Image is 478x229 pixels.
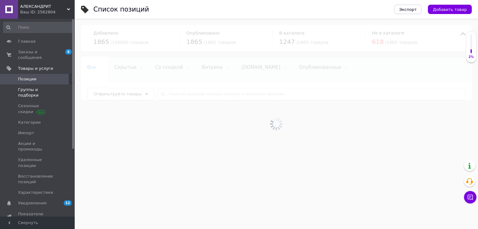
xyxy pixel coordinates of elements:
[18,141,58,152] span: Акции и промокоды
[65,49,72,55] span: 6
[18,120,41,125] span: Категории
[20,4,67,9] span: АЛЕКСАНДРИТ
[433,7,467,12] span: Добавить товар
[466,55,476,59] div: 2%
[464,191,476,203] button: Чат с покупателем
[18,49,58,60] span: Заказы и сообщения
[18,200,46,206] span: Уведомления
[428,5,472,14] button: Добавить товар
[18,130,34,136] span: Импорт
[18,87,58,98] span: Группы и подборки
[18,39,35,44] span: Главная
[18,66,53,71] span: Товары и услуги
[18,190,53,195] span: Характеристики
[64,200,72,206] span: 12
[18,157,58,168] span: Удаленные позиции
[18,211,58,222] span: Показатели работы компании
[18,174,58,185] span: Восстановление позиций
[20,9,75,15] div: Ваш ID: 2562804
[394,5,422,14] button: Экспорт
[93,6,149,13] div: Список позиций
[18,103,58,114] span: Сезонные скидки
[18,76,36,82] span: Позиции
[3,22,73,33] input: Поиск
[399,7,417,12] span: Экспорт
